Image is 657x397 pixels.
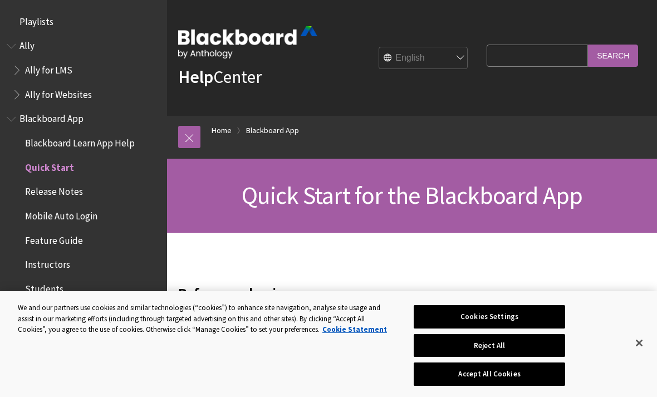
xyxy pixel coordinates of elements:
[25,231,83,246] span: Feature Guide
[19,12,53,27] span: Playlists
[7,37,160,104] nav: Book outline for Anthology Ally Help
[322,325,387,334] a: More information about your privacy, opens in a new tab
[25,256,70,271] span: Instructors
[212,124,232,138] a: Home
[414,362,565,386] button: Accept All Cookies
[19,110,84,125] span: Blackboard App
[25,207,97,222] span: Mobile Auto Login
[178,26,317,58] img: Blackboard by Anthology
[246,124,299,138] a: Blackboard App
[414,305,565,329] button: Cookies Settings
[178,66,213,88] strong: Help
[25,61,72,76] span: Ally for LMS
[178,282,646,305] span: Before you begin
[242,180,583,210] span: Quick Start for the Blackboard App
[18,302,394,335] div: We and our partners use cookies and similar technologies (“cookies”) to enhance site navigation, ...
[414,334,565,357] button: Reject All
[7,12,160,31] nav: Book outline for Playlists
[25,134,135,149] span: Blackboard Learn App Help
[25,158,74,173] span: Quick Start
[25,280,63,295] span: Students
[178,66,262,88] a: HelpCenter
[25,183,83,198] span: Release Notes
[19,37,35,52] span: Ally
[627,331,651,355] button: Close
[25,85,92,100] span: Ally for Websites
[379,47,468,70] select: Site Language Selector
[588,45,638,66] input: Search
